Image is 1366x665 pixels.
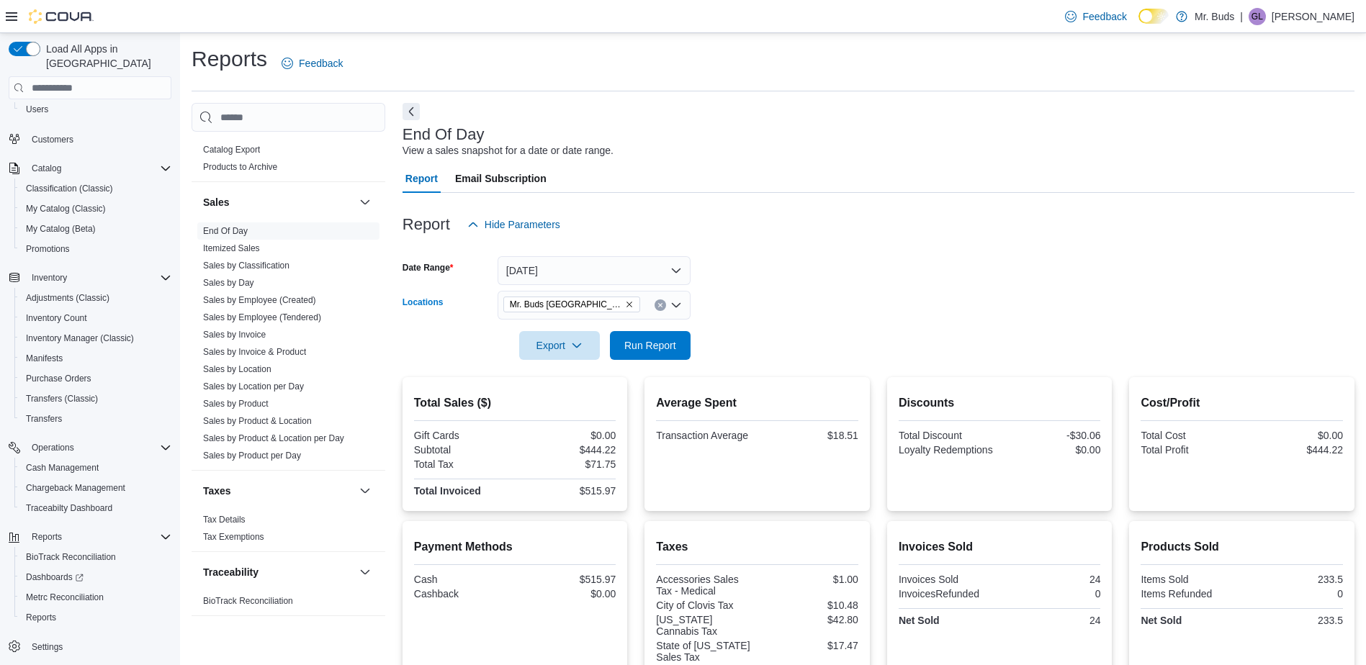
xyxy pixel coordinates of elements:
[26,223,96,235] span: My Catalog (Beta)
[32,641,63,653] span: Settings
[203,565,259,579] h3: Traceability
[20,350,171,367] span: Manifests
[203,416,312,426] a: Sales by Product & Location
[20,589,171,606] span: Metrc Reconciliation
[26,612,56,623] span: Reports
[26,462,99,474] span: Cash Management
[20,479,131,497] a: Chargeback Management
[203,277,254,289] span: Sales by Day
[20,240,76,258] a: Promotions
[519,331,600,360] button: Export
[1252,8,1263,25] span: GL
[14,288,177,308] button: Adjustments (Classic)
[203,195,354,209] button: Sales
[1245,574,1343,585] div: 233.5
[203,145,260,155] a: Catalog Export
[32,163,61,174] span: Catalog
[32,531,62,543] span: Reports
[670,299,682,311] button: Open list of options
[203,226,248,236] a: End Of Day
[498,256,691,285] button: [DATE]
[356,482,374,499] button: Taxes
[414,444,512,456] div: Subtotal
[203,329,266,340] span: Sales by Invoice
[899,394,1101,412] h2: Discounts
[203,565,354,579] button: Traceability
[20,180,171,197] span: Classification (Classic)
[518,444,616,456] div: $444.22
[32,442,74,453] span: Operations
[760,600,858,611] div: $10.48
[1141,574,1239,585] div: Items Sold
[1002,615,1100,626] div: 24
[1138,9,1169,24] input: Dark Mode
[403,297,444,308] label: Locations
[20,609,171,626] span: Reports
[192,45,267,73] h1: Reports
[26,292,109,304] span: Adjustments (Classic)
[14,219,177,239] button: My Catalog (Beta)
[20,479,171,497] span: Chargeback Management
[20,200,112,217] a: My Catalog (Classic)
[14,458,177,478] button: Cash Management
[20,101,171,118] span: Users
[32,134,73,145] span: Customers
[203,451,301,461] a: Sales by Product per Day
[656,600,754,611] div: City of Clovis Tax
[656,574,754,597] div: Accessories Sales Tax - Medical
[299,56,343,71] span: Feedback
[899,588,997,600] div: InvoicesRefunded
[14,607,177,628] button: Reports
[1141,430,1239,441] div: Total Cost
[20,609,62,626] a: Reports
[26,502,112,514] span: Traceabilty Dashboard
[356,194,374,211] button: Sales
[20,569,89,586] a: Dashboards
[203,347,306,357] a: Sales by Invoice & Product
[14,99,177,119] button: Users
[1002,430,1100,441] div: -$30.06
[356,564,374,581] button: Traceability
[14,348,177,368] button: Manifests
[899,615,940,626] strong: Net Sold
[760,430,858,441] div: $18.51
[203,532,264,542] a: Tax Exemptions
[405,164,438,193] span: Report
[1272,8,1354,25] p: [PERSON_NAME]
[1002,444,1100,456] div: $0.00
[20,370,97,387] a: Purchase Orders
[276,49,349,78] a: Feedback
[510,297,622,312] span: Mr. Buds [GEOGRAPHIC_DATA]
[26,131,79,148] a: Customers
[26,373,91,384] span: Purchase Orders
[14,328,177,348] button: Inventory Manager (Classic)
[20,220,171,237] span: My Catalog (Beta)
[3,158,177,178] button: Catalog
[20,101,54,118] a: Users
[414,430,512,441] div: Gift Cards
[518,588,616,600] div: $0.00
[20,499,171,517] span: Traceabilty Dashboard
[203,415,312,427] span: Sales by Product & Location
[485,217,560,232] span: Hide Parameters
[20,330,171,347] span: Inventory Manager (Classic)
[656,538,858,556] h2: Taxes
[203,484,354,498] button: Taxes
[203,278,254,288] a: Sales by Day
[203,144,260,155] span: Catalog Export
[518,574,616,585] div: $515.97
[26,183,113,194] span: Classification (Classic)
[20,548,122,566] a: BioTrack Reconciliation
[203,162,277,172] a: Products to Archive
[1141,538,1343,556] h2: Products Sold
[20,289,171,307] span: Adjustments (Classic)
[203,364,271,374] a: Sales by Location
[20,589,109,606] a: Metrc Reconciliation
[1195,8,1234,25] p: Mr. Buds
[414,485,481,497] strong: Total Invoiced
[610,331,691,360] button: Run Report
[1249,8,1266,25] div: Gilbert Lopez
[1141,615,1182,626] strong: Net Sold
[20,548,171,566] span: BioTrack Reconciliation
